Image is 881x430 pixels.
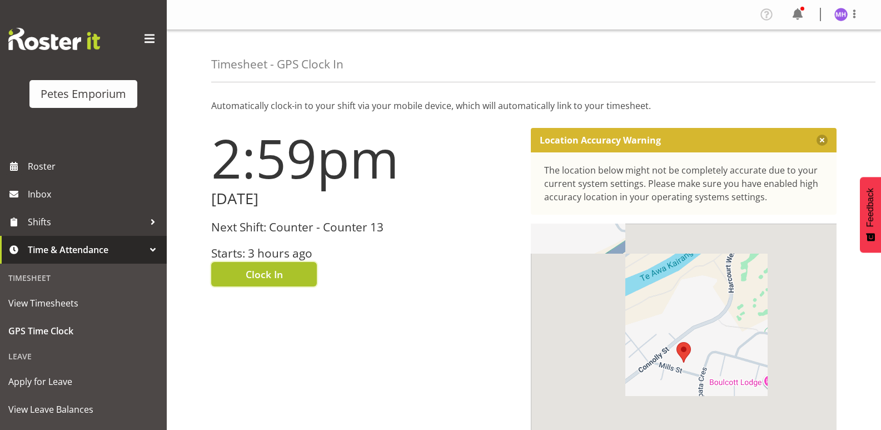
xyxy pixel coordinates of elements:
button: Feedback - Show survey [860,177,881,253]
div: Timesheet [3,266,164,289]
h4: Timesheet - GPS Clock In [211,58,344,71]
span: Roster [28,158,161,175]
p: Automatically clock-in to your shift via your mobile device, which will automatically link to you... [211,99,837,112]
img: Rosterit website logo [8,28,100,50]
span: Clock In [246,267,283,281]
div: Leave [3,345,164,368]
span: Apply for Leave [8,373,158,390]
div: Petes Emporium [41,86,126,102]
h2: [DATE] [211,190,517,207]
span: View Leave Balances [8,401,158,418]
a: GPS Time Clock [3,317,164,345]
span: Inbox [28,186,161,202]
span: Feedback [865,188,875,227]
h1: 2:59pm [211,128,517,188]
a: Apply for Leave [3,368,164,396]
img: mackenzie-halford4471.jpg [834,8,848,21]
button: Clock In [211,262,317,286]
p: Location Accuracy Warning [540,135,661,146]
a: View Leave Balances [3,396,164,423]
span: View Timesheets [8,295,158,312]
a: View Timesheets [3,289,164,317]
h3: Starts: 3 hours ago [211,247,517,260]
h3: Next Shift: Counter - Counter 13 [211,221,517,234]
span: Time & Attendance [28,241,145,258]
div: The location below might not be completely accurate due to your current system settings. Please m... [544,164,824,204]
button: Close message [817,135,828,146]
span: GPS Time Clock [8,323,158,339]
span: Shifts [28,214,145,230]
